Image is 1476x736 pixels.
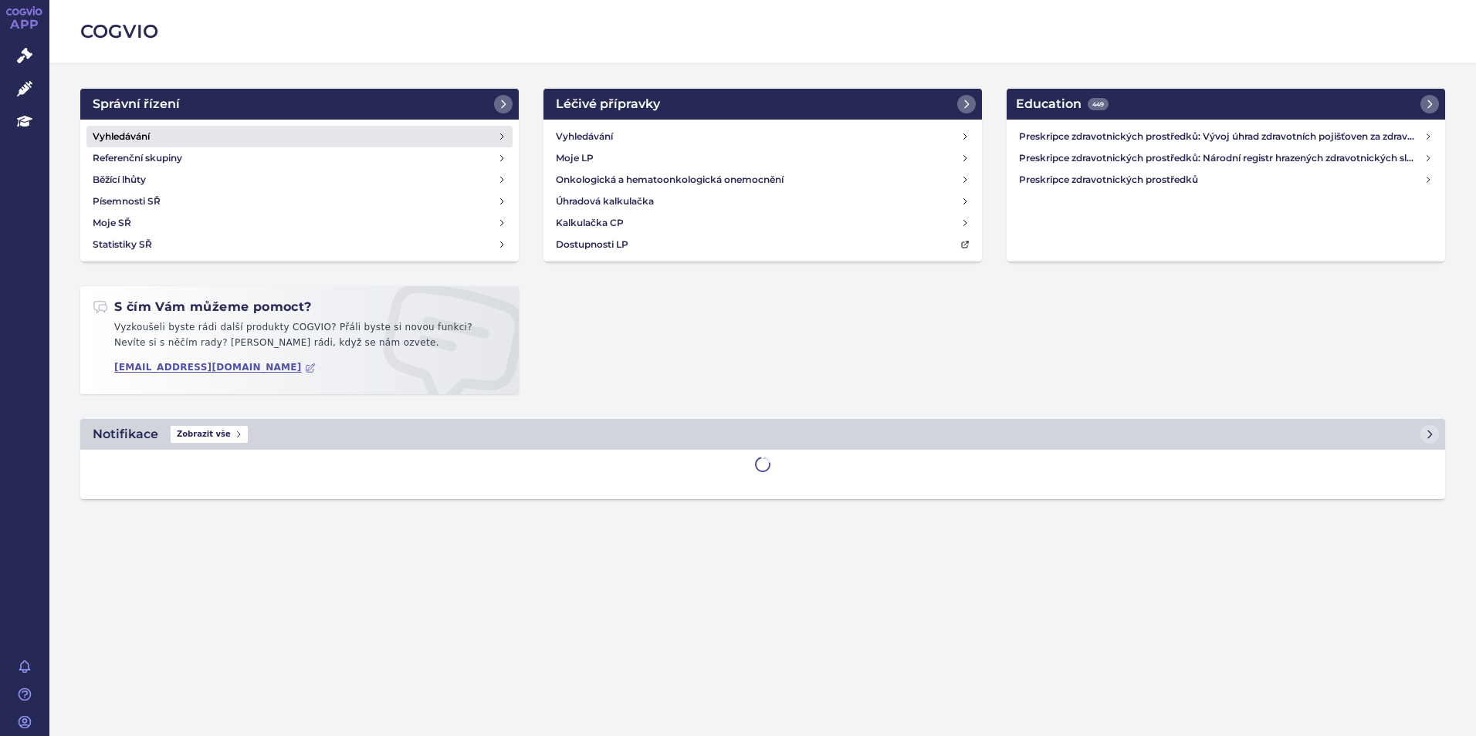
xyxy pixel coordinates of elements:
a: Běžící lhůty [86,169,513,191]
a: Úhradová kalkulačka [550,191,976,212]
h4: Moje LP [556,150,594,166]
a: Statistiky SŘ [86,234,513,255]
h4: Preskripce zdravotnických prostředků [1019,172,1424,187]
h4: Běžící lhůty [93,172,146,187]
a: [EMAIL_ADDRESS][DOMAIN_NAME] [114,362,316,373]
h4: Vyhledávání [93,129,150,144]
h2: Léčivé přípravky [556,95,660,113]
a: Preskripce zdravotnických prostředků: Národní registr hrazených zdravotnických služeb (NRHZS) [1013,147,1439,169]
h4: Statistiky SŘ [93,237,152,252]
h4: Kalkulačka CP [556,215,624,231]
a: Kalkulačka CP [550,212,976,234]
h2: Education [1016,95,1109,113]
a: Preskripce zdravotnických prostředků: Vývoj úhrad zdravotních pojišťoven za zdravotnické prostředky [1013,126,1439,147]
a: Vyhledávání [550,126,976,147]
h4: Preskripce zdravotnických prostředků: Národní registr hrazených zdravotnických služeb (NRHZS) [1019,150,1424,166]
h4: Vyhledávání [556,129,613,144]
a: Moje SŘ [86,212,513,234]
a: Léčivé přípravky [543,89,982,120]
a: Preskripce zdravotnických prostředků [1013,169,1439,191]
a: Písemnosti SŘ [86,191,513,212]
h4: Dostupnosti LP [556,237,628,252]
h2: S čím Vám můžeme pomoct? [93,299,312,316]
a: NotifikaceZobrazit vše [80,419,1445,450]
p: Vyzkoušeli byste rádi další produkty COGVIO? Přáli byste si novou funkci? Nevíte si s něčím rady?... [93,320,506,356]
h4: Písemnosti SŘ [93,194,161,209]
h4: Preskripce zdravotnických prostředků: Vývoj úhrad zdravotních pojišťoven za zdravotnické prostředky [1019,129,1424,144]
a: Dostupnosti LP [550,234,976,255]
a: Vyhledávání [86,126,513,147]
h4: Onkologická a hematoonkologická onemocnění [556,172,784,187]
h4: Úhradová kalkulačka [556,194,654,209]
h4: Moje SŘ [93,215,131,231]
span: Zobrazit vše [171,426,248,443]
a: Moje LP [550,147,976,169]
h2: Správní řízení [93,95,180,113]
h4: Referenční skupiny [93,150,182,166]
a: Správní řízení [80,89,519,120]
a: Onkologická a hematoonkologická onemocnění [550,169,976,191]
h2: Notifikace [93,425,158,444]
h2: COGVIO [80,19,1445,45]
a: Referenční skupiny [86,147,513,169]
span: 449 [1088,98,1109,110]
a: Education449 [1007,89,1445,120]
